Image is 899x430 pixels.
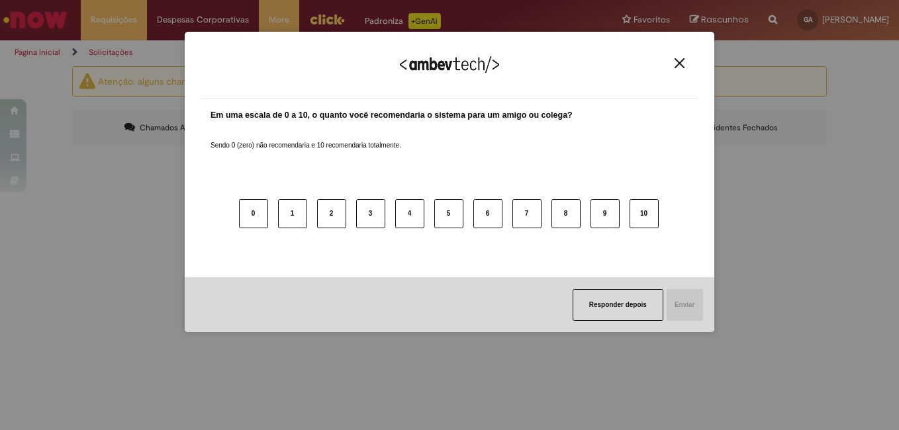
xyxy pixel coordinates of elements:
[434,199,463,228] button: 5
[239,199,268,228] button: 0
[551,199,581,228] button: 8
[211,125,401,150] label: Sendo 0 (zero) não recomendaria e 10 recomendaria totalmente.
[278,199,307,228] button: 1
[630,199,659,228] button: 10
[400,56,499,73] img: Logo Ambevtech
[211,109,573,122] label: Em uma escala de 0 a 10, o quanto você recomendaria o sistema para um amigo ou colega?
[671,58,688,69] button: Close
[395,199,424,228] button: 4
[356,199,385,228] button: 3
[317,199,346,228] button: 2
[675,58,685,68] img: Close
[573,289,663,321] button: Responder depois
[591,199,620,228] button: 9
[473,199,502,228] button: 6
[512,199,542,228] button: 7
